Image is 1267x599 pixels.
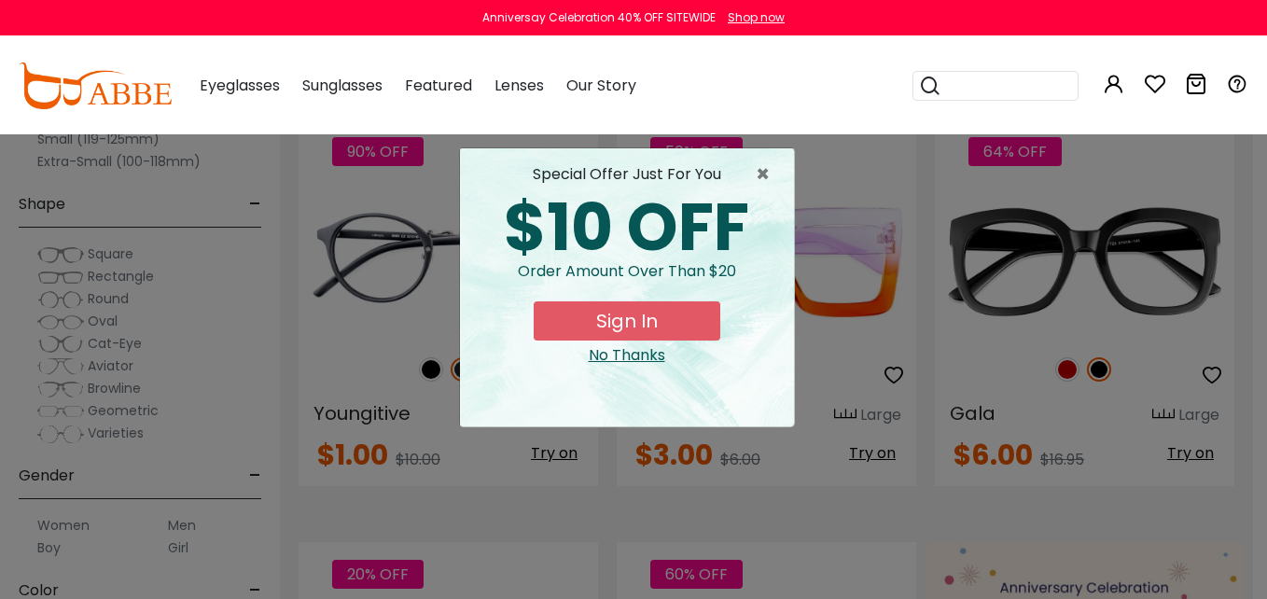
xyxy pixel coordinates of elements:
div: special offer just for you [475,163,779,186]
span: Sunglasses [302,75,383,96]
div: Anniversay Celebration 40% OFF SITEWIDE [482,9,716,26]
div: $10 OFF [475,195,779,260]
span: Our Story [566,75,636,96]
button: Sign In [534,301,720,341]
span: × [756,163,779,186]
a: Shop now [718,9,785,25]
div: Shop now [728,9,785,26]
button: Close [756,163,779,186]
span: Eyeglasses [200,75,280,96]
img: abbeglasses.com [19,63,172,109]
span: Lenses [494,75,544,96]
span: Featured [405,75,472,96]
div: Order amount over than $20 [475,260,779,301]
div: Close [475,344,779,367]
